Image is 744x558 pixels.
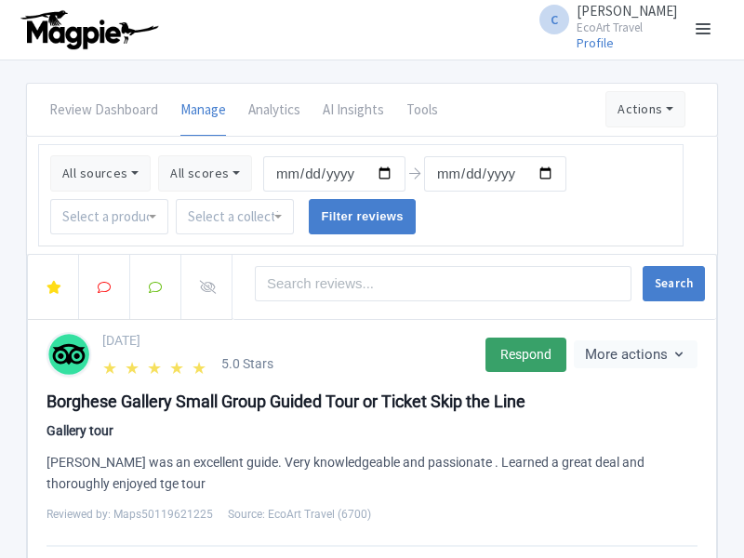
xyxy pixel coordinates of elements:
span: 5.0 Stars [221,354,273,374]
small: EcoArt Travel [577,21,677,33]
a: Profile [577,34,614,51]
a: Review Dashboard [49,85,158,137]
span: Source: EcoArt Travel (6700) [228,506,371,523]
button: All scores [158,155,252,193]
span: ★ [169,355,188,374]
button: Actions [605,91,685,128]
div: [DATE] [102,331,474,351]
button: Search [643,266,705,301]
span: [PERSON_NAME] [577,2,677,20]
span: ★ [125,355,143,374]
span: ★ [192,355,210,374]
img: tripadvisor-round-color-01-c2602b701674d379597ad6f140e4ef40.svg [48,332,89,377]
span: Reviewed by: Maps50119621225 [46,506,213,523]
input: Filter reviews [309,199,416,234]
div: Borghese Gallery Small Group Guided Tour or Ticket Skip the Line [46,389,697,414]
img: logo-ab69f6fb50320c5b225c76a69d11143b.png [17,9,161,50]
div: [PERSON_NAME] was an excellent guide. Very knowledgeable and passionate . Learned a great deal an... [46,452,697,495]
a: C [PERSON_NAME] EcoArt Travel [528,4,677,33]
input: Search reviews... [255,266,631,301]
span: ★ [147,355,166,374]
input: Select a collection [188,208,282,225]
input: Select a product [62,208,156,225]
span: C [539,5,569,34]
button: All sources [50,155,151,193]
span: ★ [102,355,121,374]
button: More actions [574,340,697,369]
div: Gallery tour [46,421,697,441]
a: AI Insights [323,85,384,137]
a: Manage [180,85,226,137]
a: Analytics [248,85,300,137]
a: Respond [485,338,566,372]
a: Tools [406,85,438,137]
